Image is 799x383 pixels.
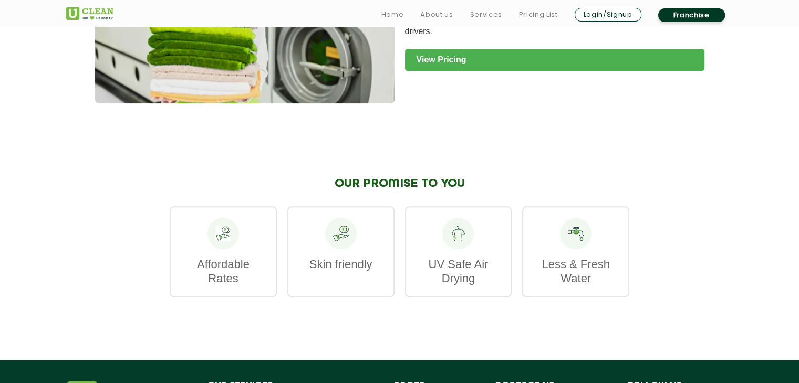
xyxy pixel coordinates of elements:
p: Skin friendly [299,257,383,271]
a: About us [420,8,453,21]
a: View Pricing [405,49,704,71]
a: Pricing List [519,8,558,21]
p: UV Safe Air Drying [417,257,501,285]
a: Login/Signup [575,8,641,22]
p: Less & Fresh Water [534,257,618,285]
a: Services [470,8,502,21]
p: Affordable Rates [181,257,265,285]
img: UClean Laundry and Dry Cleaning [66,7,113,20]
a: Franchise [658,8,725,22]
h2: OUR PROMISE TO YOU [170,177,629,190]
a: Home [381,8,404,21]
